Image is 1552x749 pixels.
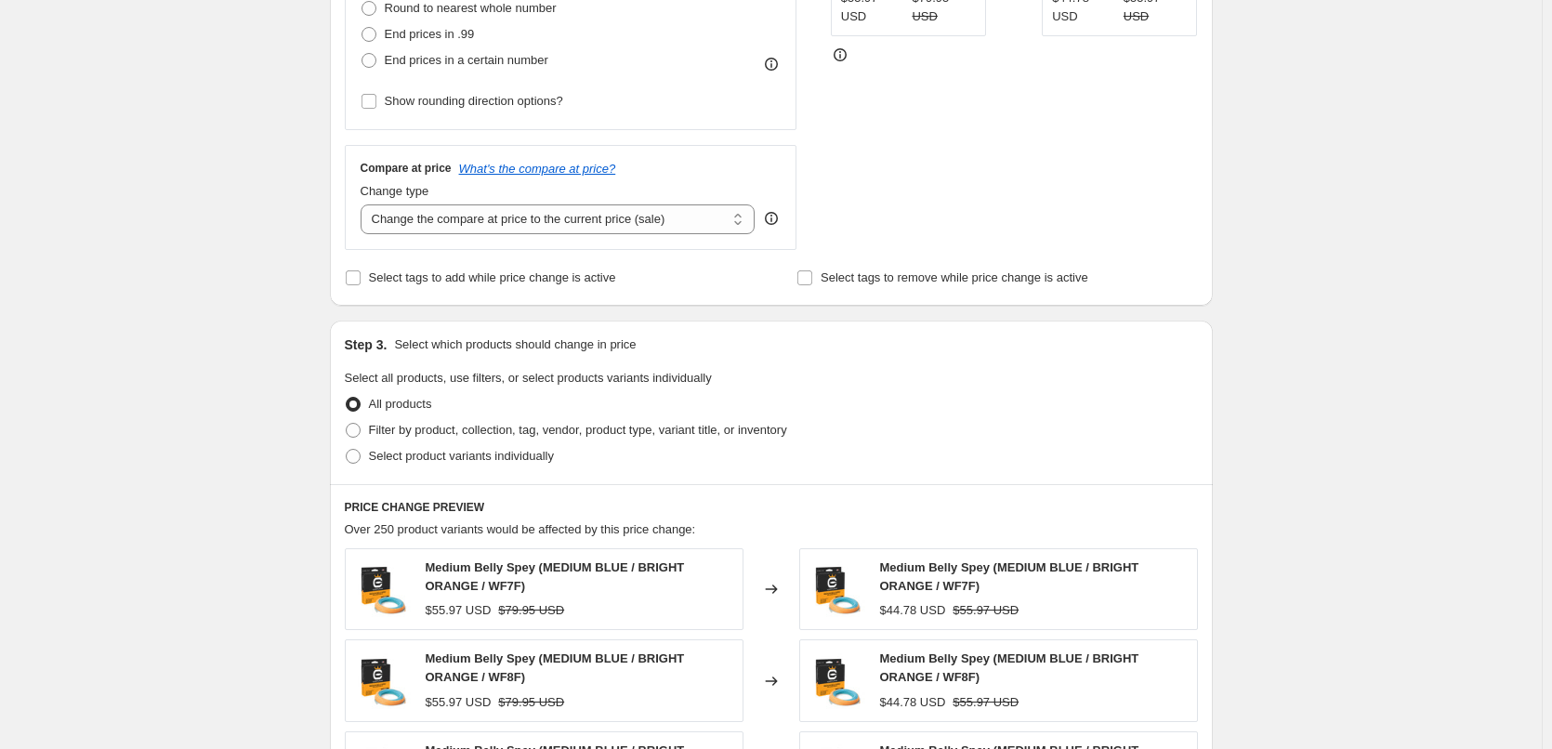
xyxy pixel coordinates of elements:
[821,270,1088,284] span: Select tags to remove while price change is active
[355,653,411,709] img: MediumBellySpey_TwoHandedSeries_Cortland_30f594bd-cefe-4c08-a2b2-a7b1f656b96d_80x.jpg
[953,603,1019,617] span: $55.97 USD
[809,653,865,709] img: MediumBellySpey_TwoHandedSeries_Cortland_30f594bd-cefe-4c08-a2b2-a7b1f656b96d_80x.jpg
[369,270,616,284] span: Select tags to add while price change is active
[385,53,548,67] span: End prices in a certain number
[880,560,1139,593] span: Medium Belly Spey (MEDIUM BLUE / BRIGHT ORANGE / WF7F)
[345,335,388,354] h2: Step 3.
[953,695,1019,709] span: $55.97 USD
[361,161,452,176] h3: Compare at price
[369,423,787,437] span: Filter by product, collection, tag, vendor, product type, variant title, or inventory
[345,522,696,536] span: Over 250 product variants would be affected by this price change:
[426,695,492,709] span: $55.97 USD
[498,695,564,709] span: $79.95 USD
[426,651,685,684] span: Medium Belly Spey (MEDIUM BLUE / BRIGHT ORANGE / WF8F)
[361,184,429,198] span: Change type
[426,603,492,617] span: $55.97 USD
[426,560,685,593] span: Medium Belly Spey (MEDIUM BLUE / BRIGHT ORANGE / WF7F)
[394,335,636,354] p: Select which products should change in price
[385,94,563,108] span: Show rounding direction options?
[345,500,1198,515] h6: PRICE CHANGE PREVIEW
[880,603,946,617] span: $44.78 USD
[345,371,712,385] span: Select all products, use filters, or select products variants individually
[880,651,1139,684] span: Medium Belly Spey (MEDIUM BLUE / BRIGHT ORANGE / WF8F)
[369,449,554,463] span: Select product variants individually
[355,561,411,617] img: MediumBellySpey_TwoHandedSeries_Cortland_30f594bd-cefe-4c08-a2b2-a7b1f656b96d_80x.jpg
[809,561,865,617] img: MediumBellySpey_TwoHandedSeries_Cortland_30f594bd-cefe-4c08-a2b2-a7b1f656b96d_80x.jpg
[385,27,475,41] span: End prices in .99
[459,162,616,176] button: What's the compare at price?
[369,397,432,411] span: All products
[385,1,557,15] span: Round to nearest whole number
[880,695,946,709] span: $44.78 USD
[762,209,781,228] div: help
[498,603,564,617] span: $79.95 USD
